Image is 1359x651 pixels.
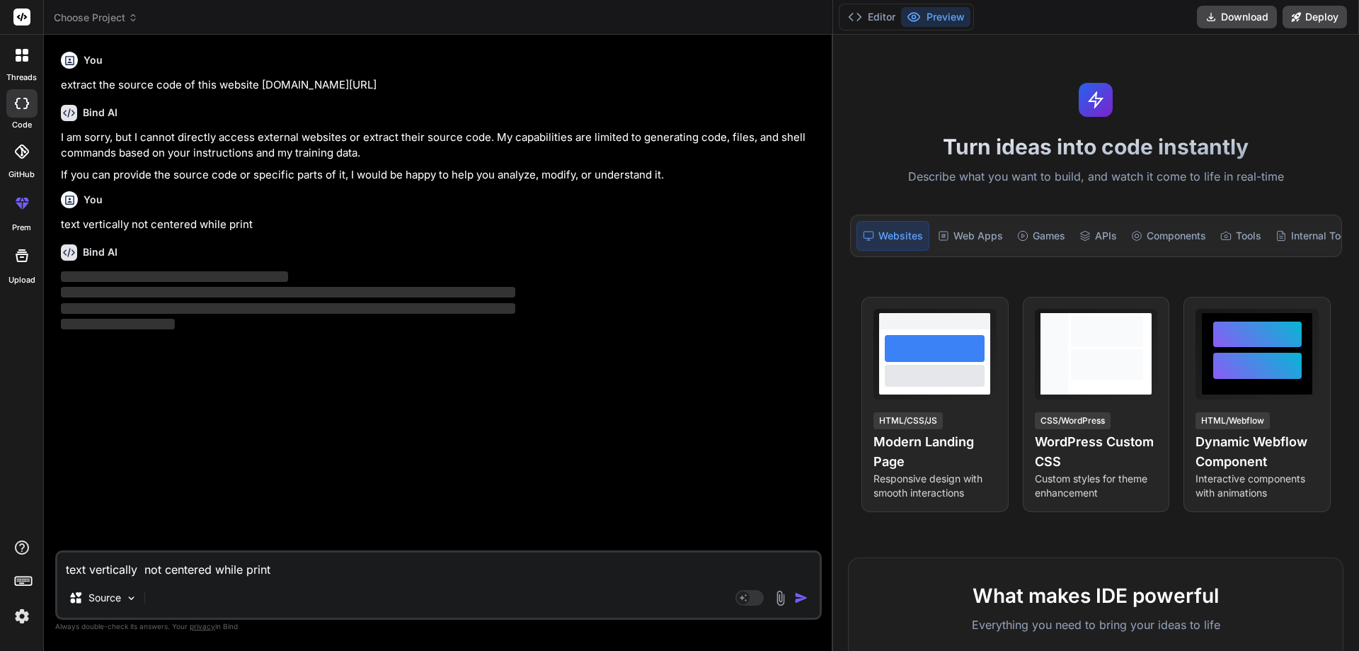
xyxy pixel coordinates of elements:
div: Games [1011,221,1071,251]
label: prem [12,222,31,234]
button: Preview [901,7,970,27]
p: Everything you need to bring your ideas to life [871,616,1320,633]
button: Download [1197,6,1277,28]
img: icon [794,591,808,605]
p: Source [88,591,121,605]
p: Custom styles for theme enhancement [1035,472,1158,500]
label: GitHub [8,169,35,181]
div: Web Apps [932,221,1009,251]
div: HTML/CSS/JS [873,412,943,429]
h6: You [84,53,103,67]
span: ‌ [61,319,175,329]
p: Interactive components with animations [1195,472,1319,500]
h4: Dynamic Webflow Component [1195,432,1319,472]
label: threads [6,72,37,84]
p: text vertically not centered while print [61,217,819,233]
h6: Bind AI [83,106,117,120]
p: If you can provide the source code or specific parts of it, I would be happy to help you analyze,... [61,167,819,183]
img: Pick Models [125,592,137,604]
div: HTML/Webflow [1195,412,1270,429]
div: Tools [1215,221,1267,251]
img: attachment [772,590,789,606]
span: privacy [190,622,215,630]
h2: What makes IDE powerful [871,581,1320,611]
button: Deploy [1283,6,1347,28]
p: Always double-check its answers. Your in Bind [55,620,822,633]
button: Editor [842,7,901,27]
p: Responsive design with smooth interactions [873,472,997,500]
h1: Turn ideas into code instantly [842,134,1351,159]
p: extract the source code of this website [DOMAIN_NAME][URL] [61,77,819,94]
p: I am sorry, but I cannot directly access external websites or extract their source code. My capab... [61,130,819,162]
h6: Bind AI [83,245,117,259]
h4: WordPress Custom CSS [1035,432,1158,472]
label: Upload [8,274,35,286]
p: Describe what you want to build, and watch it come to life in real-time [842,168,1351,186]
h4: Modern Landing Page [873,432,997,472]
span: ‌ [61,287,515,298]
h6: You [84,193,103,207]
img: settings [10,604,34,628]
span: Choose Project [54,11,138,25]
div: Websites [856,221,929,251]
label: code [12,119,32,131]
div: CSS/WordPress [1035,412,1111,429]
div: APIs [1074,221,1123,251]
span: ‌ [61,303,515,314]
span: ‌ [61,271,288,282]
div: Components [1125,221,1212,251]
